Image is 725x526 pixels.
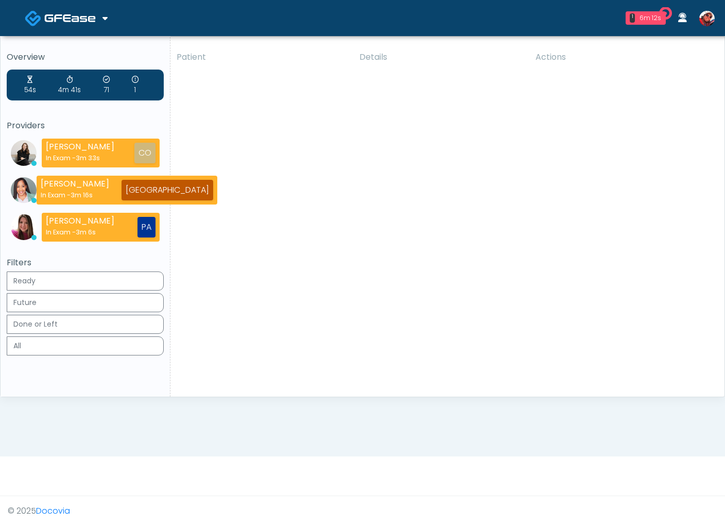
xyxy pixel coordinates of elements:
[132,75,139,95] div: Extended Exams
[122,180,213,200] div: [GEOGRAPHIC_DATA]
[7,272,164,291] button: Ready
[46,227,114,237] div: In Exam -
[76,228,96,236] span: 3m 6s
[58,75,81,95] div: Average Review Time
[46,153,114,163] div: In Exam -
[44,13,96,23] img: Docovia
[134,143,156,163] div: CO
[630,13,635,23] div: 1
[7,53,164,62] h5: Overview
[639,13,662,23] div: 6m 12s
[7,272,164,358] div: Basic example
[24,75,36,95] div: Average Wait Time
[11,214,37,240] img: Megan McComy
[7,121,164,130] h5: Providers
[619,7,672,29] a: 1 6m 12s
[41,178,109,190] strong: [PERSON_NAME]
[7,315,164,334] button: Done or Left
[41,190,109,200] div: In Exam -
[7,293,164,312] button: Future
[11,140,37,166] img: Sydney Lundberg
[137,217,156,237] div: PA
[25,10,42,27] img: Docovia
[529,45,717,70] th: Actions
[699,11,715,26] img: Jameson Stafford
[103,75,110,95] div: Exams Completed
[170,45,353,70] th: Patient
[46,141,114,152] strong: [PERSON_NAME]
[7,258,164,267] h5: Filters
[7,336,164,355] button: All
[353,45,529,70] th: Details
[11,177,37,203] img: Jennifer Ekeh
[76,154,100,162] span: 3m 33s
[71,191,93,199] span: 3m 16s
[25,1,108,35] a: Docovia
[46,215,114,227] strong: [PERSON_NAME]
